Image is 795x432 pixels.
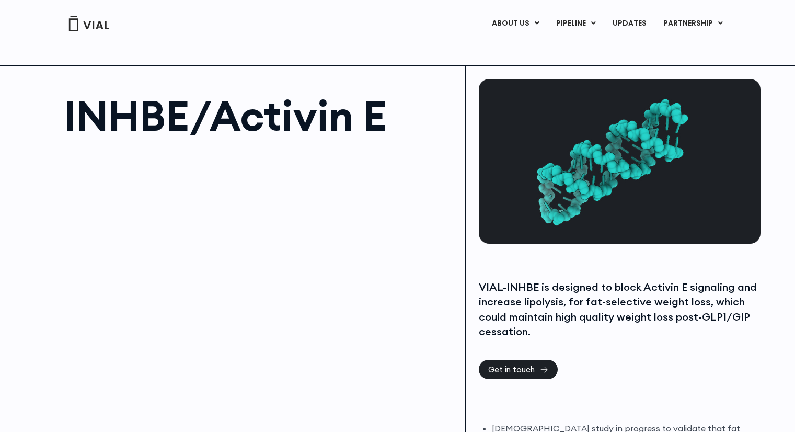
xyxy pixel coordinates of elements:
div: VIAL-INHBE is designed to block Activin E signaling and increase lipolysis, for fat-selective wei... [479,280,758,339]
h1: INHBE/Activin E [64,95,455,137]
a: ABOUT USMenu Toggle [483,15,547,32]
a: Get in touch [479,360,558,379]
a: UPDATES [604,15,654,32]
span: Get in touch [488,366,535,373]
img: Vial Logo [68,16,110,31]
a: PIPELINEMenu Toggle [548,15,604,32]
a: PARTNERSHIPMenu Toggle [655,15,731,32]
